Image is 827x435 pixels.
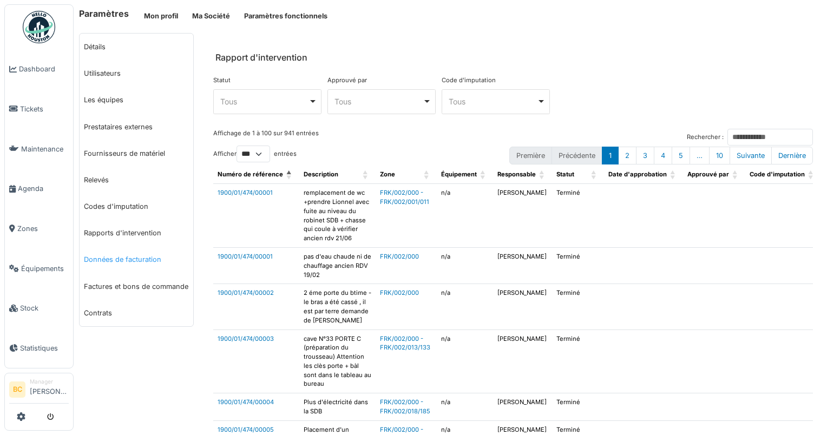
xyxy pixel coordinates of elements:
a: Prestataires externes [80,114,193,140]
span: Zone [380,170,395,178]
td: [PERSON_NAME] [493,284,552,329]
span: Statistiques [20,343,69,353]
td: n/a [437,284,493,329]
span: Dashboard [19,64,69,74]
td: cave N°33 PORTE C (préparation du trousseau) Attention les clès porte + bàl sont dans le tableau ... [299,329,376,393]
li: [PERSON_NAME] [30,378,69,401]
td: Terminé [552,184,604,248]
td: n/a [437,329,493,393]
span: Équipement [441,170,477,178]
a: Détails [80,34,193,60]
a: Agenda [5,169,73,209]
td: Terminé [552,329,604,393]
a: FRK/002/000 [380,289,419,296]
span: Responsable [497,170,536,178]
button: Last [771,147,813,164]
a: 1900/01/474/00001 [218,253,273,260]
span: Statut [556,170,574,178]
a: Relevés [80,167,193,193]
span: Numéro de référence: Activate to invert sorting [286,166,293,183]
h6: Rapport d'intervention [215,52,307,63]
td: [PERSON_NAME] [493,329,552,393]
button: Paramètres fonctionnels [237,7,334,25]
a: Statistiques [5,328,73,368]
a: Équipements [5,248,73,288]
a: Dashboard [5,49,73,89]
a: Utilisateurs [80,60,193,87]
a: Maintenance [5,129,73,169]
select: Afficherentrées [237,146,270,162]
span: Maintenance [21,144,69,154]
span: Stock [20,303,69,313]
h6: Paramètres [79,9,129,19]
a: BC Manager[PERSON_NAME] [9,378,69,404]
label: Approuvé par [327,76,367,85]
a: Tickets [5,89,73,129]
a: FRK/002/000 - FRK/002/013/133 [380,335,430,352]
a: 1900/01/474/00002 [218,289,274,296]
td: pas d'eau chaude ni de chauffage ancien RDV 19/02 [299,247,376,284]
span: Statut: Activate to sort [591,166,598,183]
span: Description: Activate to sort [363,166,369,183]
span: Date d'approbation: Activate to sort [670,166,677,183]
td: n/a [437,393,493,421]
span: Équipement: Activate to sort [480,166,487,183]
a: Stock [5,288,73,328]
td: Terminé [552,393,604,421]
a: Données de facturation [80,246,193,273]
a: FRK/002/000 [380,253,419,260]
button: 5 [672,147,690,164]
button: 3 [636,147,654,164]
button: 1 [602,147,619,164]
a: 1900/01/474/00004 [218,398,274,406]
td: remplacement de wc +prendre Lionnel avec fuite au niveau du robinet SDB + chasse qui coule à véri... [299,184,376,248]
span: Numéro de référence [218,170,283,178]
td: 2 éme porte du btime - le bras a été cassé , il est par terre demande de [PERSON_NAME] [299,284,376,329]
td: [PERSON_NAME] [493,393,552,421]
a: Zones [5,209,73,249]
div: Manager [30,378,69,386]
td: n/a [437,184,493,248]
div: Affichage de 1 à 100 sur 941 entrées [213,129,319,146]
a: FRK/002/000 - FRK/002/001/011 [380,189,429,206]
label: Code d'imputation [442,76,496,85]
span: Code d'imputation: Activate to sort [808,166,815,183]
span: Agenda [18,183,69,194]
a: Contrats [80,300,193,326]
span: Équipements [21,263,69,274]
a: 1900/01/474/00005 [218,426,274,433]
button: 10 [709,147,730,164]
td: Plus d'électricité dans la SDB [299,393,376,421]
button: Next [730,147,772,164]
span: Zones [17,223,69,234]
span: Zone: Activate to sort [424,166,430,183]
button: Mon profil [137,7,185,25]
a: Les équipes [80,87,193,113]
button: Ma Société [185,7,237,25]
span: Tickets [20,104,69,114]
div: Tous [220,96,309,107]
span: Approuvé par [687,170,729,178]
span: Responsable: Activate to sort [539,166,546,183]
button: 4 [654,147,672,164]
label: Rechercher : [687,133,724,142]
a: Fournisseurs de matériel [80,140,193,167]
span: Code d'imputation [750,170,805,178]
td: [PERSON_NAME] [493,184,552,248]
div: Tous [449,96,537,107]
button: … [690,147,710,164]
td: n/a [437,247,493,284]
td: [PERSON_NAME] [493,247,552,284]
li: BC [9,381,25,398]
label: Afficher entrées [213,146,297,162]
a: FRK/002/000 - FRK/002/018/185 [380,398,430,415]
a: Rapports d'intervention [80,220,193,246]
a: 1900/01/474/00003 [218,335,274,342]
a: 1900/01/474/00001 [218,189,273,196]
a: Factures et bons de commande [80,273,193,300]
span: Description [304,170,338,178]
td: Terminé [552,284,604,329]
